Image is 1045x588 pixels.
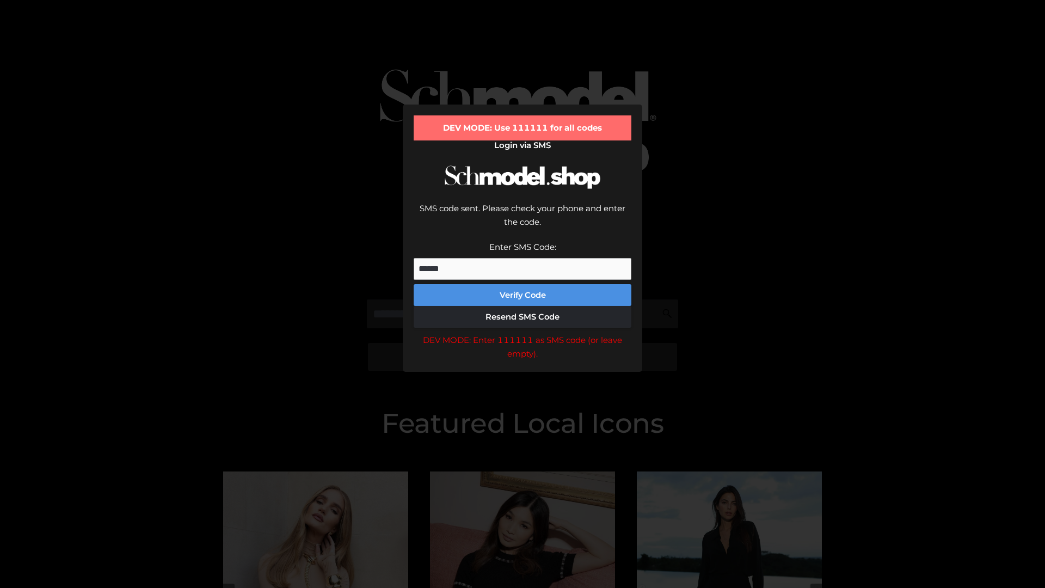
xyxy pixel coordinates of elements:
div: DEV MODE: Use 111111 for all codes [414,115,631,140]
label: Enter SMS Code: [489,242,556,252]
button: Resend SMS Code [414,306,631,328]
div: DEV MODE: Enter 111111 as SMS code (or leave empty). [414,333,631,361]
img: Schmodel Logo [441,156,604,199]
h2: Login via SMS [414,140,631,150]
div: SMS code sent. Please check your phone and enter the code. [414,201,631,240]
button: Verify Code [414,284,631,306]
